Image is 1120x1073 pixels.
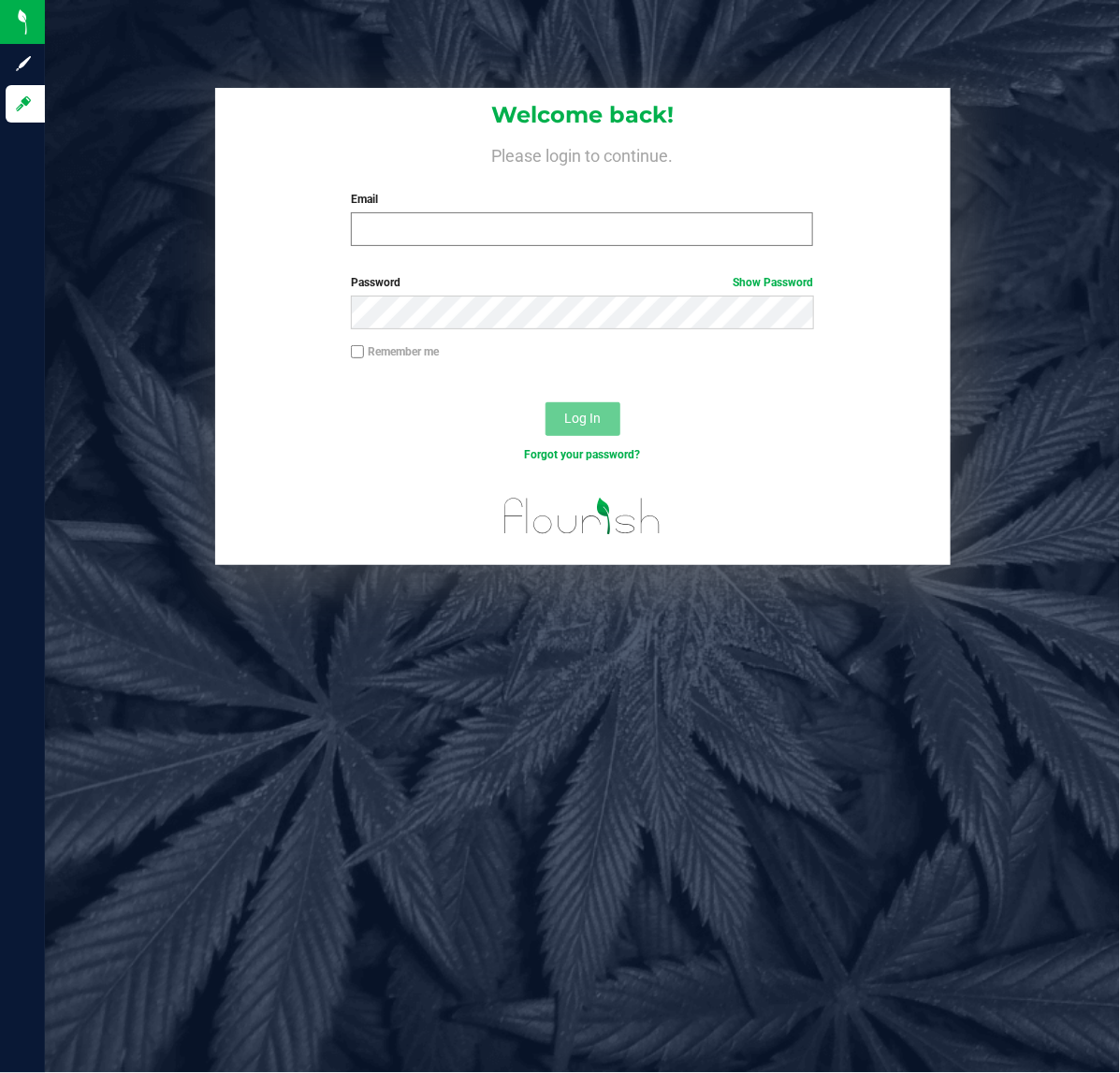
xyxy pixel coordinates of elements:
[545,402,620,436] button: Log In
[733,276,813,289] a: Show Password
[490,483,675,550] img: flourish_logo.svg
[564,411,601,426] span: Log In
[215,142,951,165] h4: Please login to continue.
[215,103,951,127] h1: Welcome back!
[351,345,364,358] input: Remember me
[14,94,33,113] inline-svg: Log in
[351,191,813,208] label: Email
[524,448,640,461] a: Forgot your password?
[351,343,439,360] label: Remember me
[351,276,400,289] span: Password
[14,54,33,73] inline-svg: Sign up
